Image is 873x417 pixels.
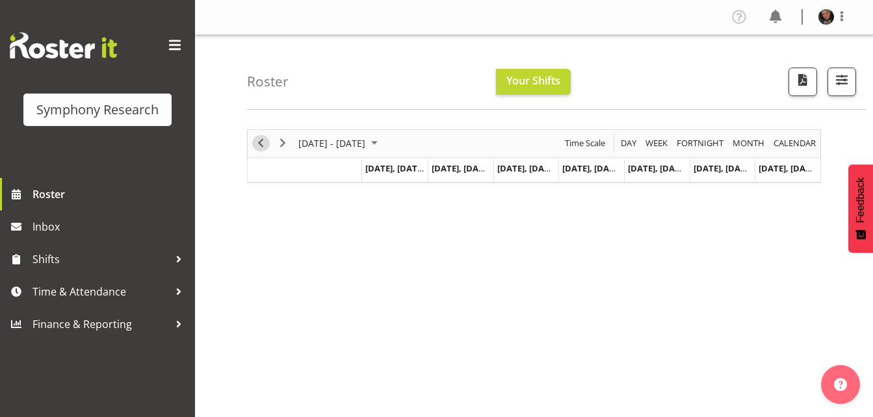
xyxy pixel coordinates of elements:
[250,130,272,157] div: previous period
[788,68,817,96] button: Download a PDF of the roster according to the set date range.
[365,162,424,174] span: [DATE], [DATE]
[10,32,117,58] img: Rosterit website logo
[759,162,818,174] span: [DATE], [DATE]
[496,69,571,95] button: Your Shifts
[562,162,621,174] span: [DATE], [DATE]
[252,135,270,151] button: Previous
[272,130,294,157] div: next period
[675,135,726,151] button: Fortnight
[247,74,289,89] h4: Roster
[675,135,725,151] span: Fortnight
[33,249,169,269] span: Shifts
[772,135,817,151] span: calendar
[563,135,608,151] button: Time Scale
[834,378,847,391] img: help-xxl-2.png
[506,73,560,88] span: Your Shifts
[855,177,866,223] span: Feedback
[274,135,292,151] button: Next
[848,164,873,253] button: Feedback - Show survey
[33,184,189,204] span: Roster
[827,68,856,96] button: Filter Shifts
[33,217,189,236] span: Inbox
[33,314,169,334] span: Finance & Reporting
[296,135,384,151] button: August 2025
[564,135,606,151] span: Time Scale
[432,162,491,174] span: [DATE], [DATE]
[619,135,639,151] button: Timeline Day
[33,282,169,301] span: Time & Attendance
[497,162,556,174] span: [DATE], [DATE]
[731,135,767,151] button: Timeline Month
[36,100,159,120] div: Symphony Research
[818,9,834,25] img: maggie-faaleaogaa5989f7a4bb64ee7f527471950655de8.png
[644,135,669,151] span: Week
[247,129,821,183] div: Timeline Week of August 18, 2025
[628,162,687,174] span: [DATE], [DATE]
[619,135,638,151] span: Day
[694,162,753,174] span: [DATE], [DATE]
[772,135,818,151] button: Month
[644,135,670,151] button: Timeline Week
[294,130,385,157] div: August 18 - 24, 2025
[297,135,367,151] span: [DATE] - [DATE]
[731,135,766,151] span: Month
